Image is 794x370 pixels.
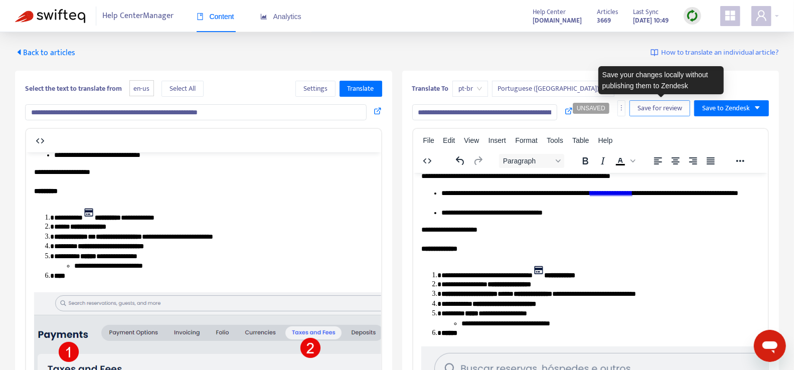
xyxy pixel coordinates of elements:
button: Undo [451,154,468,168]
span: Analytics [260,13,301,21]
span: Help Center [533,7,566,18]
button: Align left [649,154,666,168]
button: Justify [702,154,719,168]
span: Table [572,136,589,144]
b: Translate To [412,83,449,94]
button: Save for review [629,100,690,116]
button: Redo [469,154,486,168]
button: Bold [576,154,593,168]
span: pt-br [458,81,482,96]
span: Format [515,136,537,144]
a: [DOMAIN_NAME] [533,15,582,26]
span: Translate [348,83,374,94]
span: View [464,136,479,144]
img: image-link [651,49,659,57]
span: Select All [170,83,196,94]
span: area-chart [260,13,267,20]
button: Block Paragraph [499,154,564,168]
span: Help Center Manager [103,7,174,26]
span: Articles [597,7,618,18]
span: Back to articles [15,46,75,60]
button: Align right [684,154,701,168]
span: UNSAVED [577,105,605,112]
span: How to translate an individual article? [661,47,779,59]
span: Portuguese (Brazil) [498,81,608,96]
span: Settings [303,83,328,94]
span: book [197,13,204,20]
strong: [DATE] 10:49 [633,15,669,26]
button: Italic [594,154,611,168]
span: user [755,10,767,22]
button: Reveal or hide additional toolbar items [731,154,748,168]
span: Tools [547,136,563,144]
span: Paragraph [503,157,552,165]
span: caret-left [15,48,23,56]
button: more [617,100,625,116]
img: Swifteq [15,9,85,23]
span: more [618,104,625,111]
a: How to translate an individual article? [651,47,779,59]
span: appstore [724,10,736,22]
b: Select the text to translate from [25,83,122,94]
button: Translate [340,81,382,97]
strong: 3669 [597,15,611,26]
span: en-us [129,80,154,97]
span: Edit [443,136,455,144]
span: Content [197,13,234,21]
img: sync.dc5367851b00ba804db3.png [686,10,699,22]
span: Last Sync [633,7,659,18]
span: File [423,136,434,144]
span: Help [598,136,613,144]
div: Text color Black [611,154,637,168]
span: Insert [489,136,506,144]
button: Settings [295,81,336,97]
button: Select All [162,81,204,97]
button: Save to Zendeskcaret-down [694,100,769,116]
iframe: Button to launch messaging window [754,330,786,362]
div: Save your changes locally without publishing them to Zendesk [598,66,724,94]
span: Save for review [638,103,682,114]
span: Save to Zendesk [702,103,750,114]
button: Align center [667,154,684,168]
span: caret-down [754,104,761,111]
